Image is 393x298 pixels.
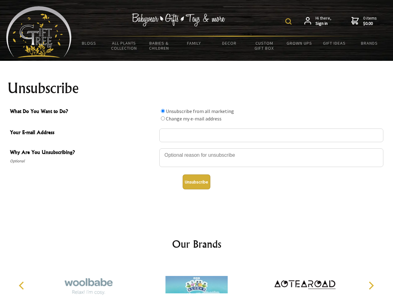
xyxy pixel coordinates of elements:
[159,129,383,142] input: Your E-mail Address
[317,37,352,50] a: Gift Ideas
[285,18,292,25] img: product search
[316,16,331,26] span: Hi there,
[161,109,165,113] input: What Do You Want to Do?
[10,129,156,138] span: Your E-mail Address
[282,37,317,50] a: Grown Ups
[363,15,377,26] span: 0 items
[159,148,383,167] textarea: Why Are You Unsubscribing?
[183,174,210,189] button: Unsubscribe
[212,37,247,50] a: Decor
[132,13,225,26] img: Babywear - Gifts - Toys & more
[166,108,234,114] label: Unsubscribe from all marketing
[6,6,72,58] img: Babyware - Gifts - Toys and more...
[16,279,29,292] button: Previous
[177,37,212,50] a: Family
[12,237,381,251] h2: Our Brands
[166,115,222,122] label: Change my e-mail address
[351,16,377,26] a: 0 items$0.00
[247,37,282,55] a: Custom Gift Box
[7,81,386,96] h1: Unsubscribe
[142,37,177,55] a: Babies & Children
[10,107,156,116] span: What Do You Want to Do?
[316,21,331,26] strong: Sign in
[10,157,156,165] span: Optional
[107,37,142,55] a: All Plants Collection
[304,16,331,26] a: Hi there,Sign in
[363,21,377,26] strong: $0.00
[364,279,378,292] button: Next
[161,116,165,120] input: What Do You Want to Do?
[72,37,107,50] a: BLOGS
[352,37,387,50] a: Brands
[10,148,156,157] span: Why Are You Unsubscribing?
